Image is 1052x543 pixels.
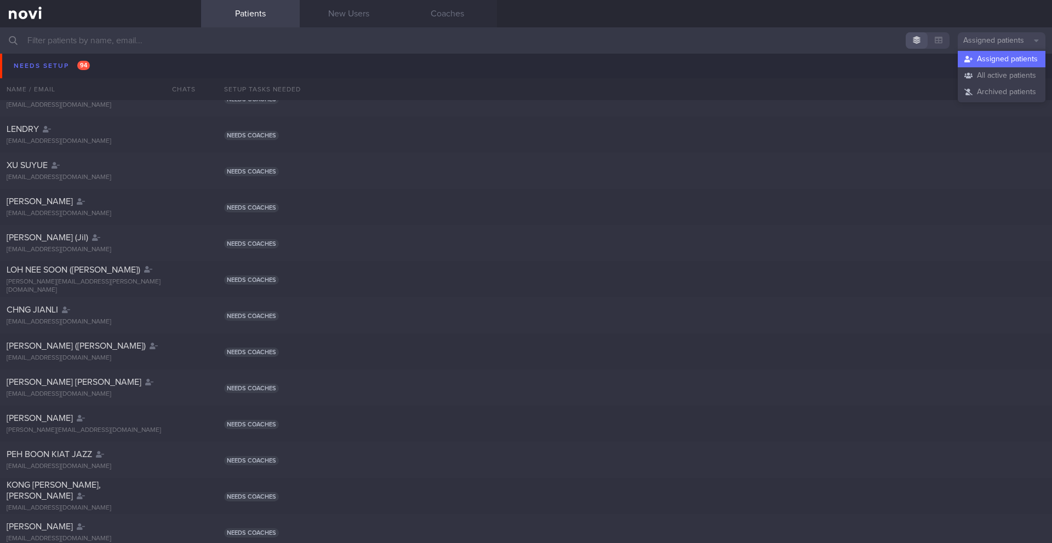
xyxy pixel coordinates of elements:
[7,463,195,471] div: [EMAIL_ADDRESS][DOMAIN_NAME]
[7,278,195,294] div: [PERSON_NAME][EMAIL_ADDRESS][PERSON_NAME][DOMAIN_NAME]
[7,504,195,512] div: [EMAIL_ADDRESS][DOMAIN_NAME]
[7,71,195,79] div: [EMAIL_ADDRESS][DOMAIN_NAME]
[7,378,141,386] span: [PERSON_NAME] [PERSON_NAME]
[7,390,195,398] div: [EMAIL_ADDRESS][DOMAIN_NAME]
[7,450,92,459] span: PEH BOON KIAT JAZZ
[958,67,1045,84] button: All active patients
[224,167,279,176] span: Needs coaches
[7,354,195,362] div: [EMAIL_ADDRESS][DOMAIN_NAME]
[224,275,279,285] span: Needs coaches
[7,161,48,170] span: XU SUYUE
[958,51,1045,67] button: Assigned patients
[224,311,279,321] span: Needs coaches
[224,95,279,104] span: Needs coaches
[7,137,195,146] div: [EMAIL_ADDRESS][DOMAIN_NAME]
[224,456,279,465] span: Needs coaches
[224,492,279,501] span: Needs coaches
[7,233,88,242] span: [PERSON_NAME] (Jil)
[958,84,1045,100] button: Archived patients
[7,305,58,314] span: CHNG JIANLI
[7,210,195,218] div: [EMAIL_ADDRESS][DOMAIN_NAME]
[7,197,73,206] span: [PERSON_NAME]
[7,522,73,531] span: [PERSON_NAME]
[224,59,279,68] span: Needs coaches
[224,203,279,212] span: Needs coaches
[224,528,279,538] span: Needs coaches
[224,131,279,140] span: Needs coaches
[7,246,195,254] div: [EMAIL_ADDRESS][DOMAIN_NAME]
[958,32,1045,49] button: Assigned patients
[7,481,101,500] span: KONG [PERSON_NAME], [PERSON_NAME]
[224,420,279,429] span: Needs coaches
[7,535,195,543] div: [EMAIL_ADDRESS][DOMAIN_NAME]
[7,318,195,326] div: [EMAIL_ADDRESS][DOMAIN_NAME]
[7,342,146,350] span: [PERSON_NAME] ([PERSON_NAME])
[7,101,195,109] div: [EMAIL_ADDRESS][DOMAIN_NAME]
[7,125,39,134] span: LENDRY
[7,174,195,182] div: [EMAIL_ADDRESS][DOMAIN_NAME]
[7,426,195,435] div: [PERSON_NAME][EMAIL_ADDRESS][DOMAIN_NAME]
[7,89,141,97] span: [PERSON_NAME] [PERSON_NAME]
[224,239,279,249] span: Needs coaches
[7,265,140,274] span: LOH NEE SOON ([PERSON_NAME])
[7,414,73,423] span: [PERSON_NAME]
[224,384,279,393] span: Needs coaches
[224,348,279,357] span: Needs coaches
